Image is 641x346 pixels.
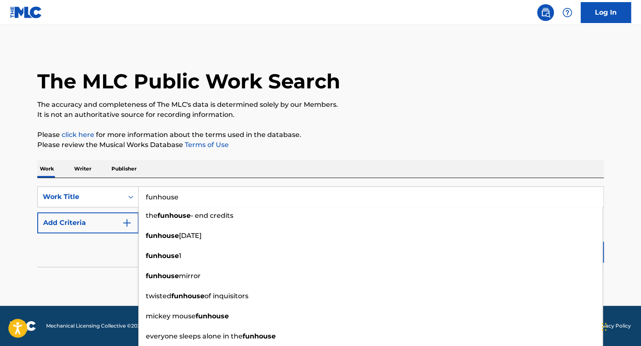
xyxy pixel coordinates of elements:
[43,192,118,202] div: Work Title
[37,160,57,178] p: Work
[10,321,36,331] img: logo
[37,69,340,94] h1: The MLC Public Work Search
[602,314,607,339] div: Drag
[581,2,631,23] a: Log In
[62,131,94,139] a: click here
[158,212,191,219] strong: funhouse
[122,218,132,228] img: 9d2ae6d4665cec9f34b9.svg
[171,292,204,300] strong: funhouse
[179,272,201,280] span: mirror
[179,252,181,260] span: 1
[37,212,139,233] button: Add Criteria
[562,8,572,18] img: help
[179,232,202,240] span: [DATE]
[37,186,604,267] form: Search Form
[37,140,604,150] p: Please review the Musical Works Database
[72,160,94,178] p: Writer
[46,322,143,330] span: Mechanical Licensing Collective © 2025
[540,8,551,18] img: search
[559,4,576,21] div: Help
[146,232,179,240] strong: funhouse
[37,100,604,110] p: The accuracy and completeness of The MLC's data is determined solely by our Members.
[37,130,604,140] p: Please for more information about the terms used in the database.
[146,332,243,340] span: everyone sleeps alone in the
[204,292,248,300] span: of inquisitors
[146,312,196,320] span: mickey mouse
[537,4,554,21] a: Public Search
[196,312,229,320] strong: funhouse
[183,141,229,149] a: Terms of Use
[146,212,158,219] span: the
[10,6,42,18] img: MLC Logo
[191,212,233,219] span: - end credits
[37,110,604,120] p: It is not an authoritative source for recording information.
[109,160,139,178] p: Publisher
[599,306,641,346] iframe: Chat Widget
[243,332,276,340] strong: funhouse
[146,292,171,300] span: twisted
[146,252,179,260] strong: funhouse
[146,272,179,280] strong: funhouse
